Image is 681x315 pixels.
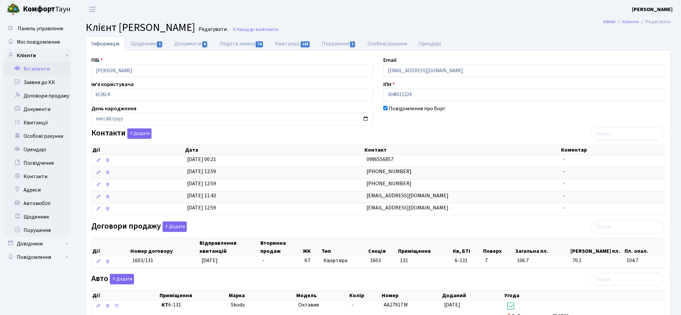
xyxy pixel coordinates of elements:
[563,180,565,187] span: -
[84,4,101,15] button: Переключити навігацію
[228,291,296,300] th: Марка
[367,204,449,211] span: [EMAIL_ADDRESS][DOMAIN_NAME]
[455,257,479,265] span: 6-131
[592,221,665,233] input: Пошук...
[3,156,71,170] a: Посвідчення
[269,37,316,51] a: Квитанції
[3,35,71,49] a: Мої повідомлення
[187,180,216,187] span: [DATE] 12:59
[563,156,565,163] span: -
[632,6,673,13] b: [PERSON_NAME]
[92,238,130,256] th: Дії
[187,204,216,211] span: [DATE] 12:59
[367,192,449,199] span: [EMAIL_ADDRESS][DOMAIN_NAME]
[91,56,103,64] label: ПІБ
[187,156,216,163] span: [DATE] 00:21
[367,168,412,175] span: [PHONE_NUMBER]
[515,238,570,256] th: Загальна пл.
[3,89,71,103] a: Договори продажу
[110,274,134,284] button: Авто
[3,116,71,129] a: Квитанції
[3,49,71,62] a: Клієнти
[231,301,245,309] span: Skoda
[7,3,20,16] img: logo.png
[389,105,445,113] label: Повідомлення про борг
[349,291,381,300] th: Колір
[214,37,269,51] a: Подати заявку
[3,143,71,156] a: Орендарі
[91,128,152,139] label: Контакти
[321,238,368,256] th: Тип
[163,222,187,232] button: Договори продажу
[91,222,187,232] label: Договори продажу
[199,238,259,256] th: Відправлення квитанцій
[298,301,319,309] span: Октавия
[593,15,681,29] nav: breadcrumb
[3,129,71,143] a: Особові рахунки
[413,37,447,51] a: Орендарі
[603,18,616,25] a: Admin
[572,257,621,265] span: 70.1
[296,291,349,300] th: Модель
[3,183,71,197] a: Адреси
[232,26,278,33] a: Назад до всіхКлієнти
[132,257,153,264] span: 1603/131
[108,273,134,285] a: Додати
[3,76,71,89] a: Заявки до КК
[256,41,263,47] span: 74
[125,37,169,51] a: Щоденник
[202,257,218,264] span: [DATE]
[301,41,310,47] span: 138
[592,273,665,286] input: Пошук...
[187,192,216,199] span: [DATE] 11:43
[623,18,639,25] a: Клієнти
[632,5,673,13] a: [PERSON_NAME]
[92,291,159,300] th: Дії
[23,4,71,15] span: Таун
[157,41,162,47] span: 1
[324,257,365,265] span: Квартира
[485,257,512,265] span: 7
[3,250,71,264] a: Повідомлення
[202,41,208,47] span: 6
[3,210,71,224] a: Щоденник
[563,168,565,175] span: -
[162,301,168,309] b: КТ
[384,301,408,309] span: АА2791ТМ
[381,291,441,300] th: Номер
[627,257,662,265] span: 104.7
[159,291,228,300] th: Приміщення
[91,80,134,88] label: Ім'я користувача
[370,257,381,264] span: 1603
[563,204,565,211] span: -
[367,156,393,163] span: 0986556857
[351,301,353,309] span: -
[130,238,199,256] th: Номер договору
[184,145,364,155] th: Дата
[18,25,63,32] span: Панель управління
[3,237,71,250] a: Довідники
[3,103,71,116] a: Документи
[367,180,412,187] span: [PHONE_NUMBER]
[3,62,71,76] a: Всі клієнти
[305,257,318,265] span: КТ
[3,170,71,183] a: Контакти
[624,238,665,256] th: Пл. опал.
[563,192,565,199] span: -
[86,20,195,35] span: Клієнт [PERSON_NAME]
[91,274,134,284] label: Авто
[398,238,453,256] th: Приміщення
[362,37,413,51] a: Особові рахунки
[639,18,671,26] li: Редагувати
[260,238,302,256] th: Вторинна продаж
[316,37,362,51] a: Порушення
[383,80,395,88] label: ІПН
[162,301,225,309] span: 6-131
[517,257,567,265] span: 106.7
[592,127,665,140] input: Пошук...
[127,128,152,139] button: Контакти
[3,22,71,35] a: Панель управління
[350,41,355,47] span: 1
[161,220,187,232] a: Додати
[92,145,184,155] th: Дії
